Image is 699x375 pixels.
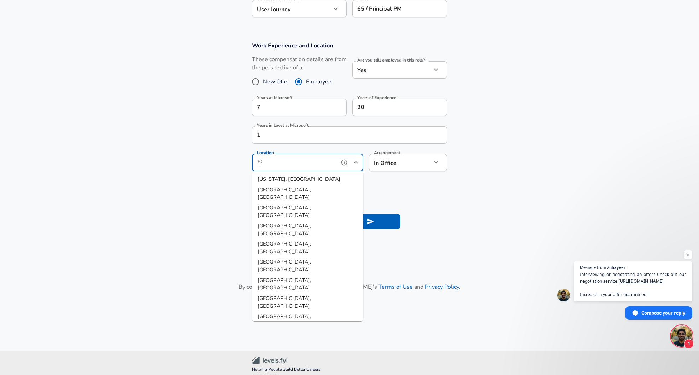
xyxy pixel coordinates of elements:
[252,56,347,72] label: These compensation details are from the perspective of a:
[258,258,311,273] span: [GEOGRAPHIC_DATA], [GEOGRAPHIC_DATA]
[357,58,425,62] label: Are you still employed in this role?
[352,99,431,116] input: 7
[258,313,311,328] span: [GEOGRAPHIC_DATA], [GEOGRAPHIC_DATA]
[263,77,289,86] span: New Offer
[258,175,340,183] span: [US_STATE], [GEOGRAPHIC_DATA]
[352,61,431,79] div: Yes
[607,265,625,269] span: Zuhayeer
[357,96,396,100] label: Years of Experience
[351,157,361,167] button: Close
[425,283,459,291] a: Privacy Policy
[258,240,311,255] span: [GEOGRAPHIC_DATA], [GEOGRAPHIC_DATA]
[257,123,309,127] label: Years in Level at Microsoft
[580,265,606,269] span: Message from
[258,222,311,237] span: [GEOGRAPHIC_DATA], [GEOGRAPHIC_DATA]
[374,151,400,155] label: Arrangement
[369,154,421,171] div: In Office
[257,151,274,155] label: Location
[257,96,293,100] label: Years at Microsoft
[356,3,444,14] input: L3
[378,283,413,291] a: Terms of Use
[641,307,685,319] span: Compose your reply
[258,277,311,292] span: [GEOGRAPHIC_DATA], [GEOGRAPHIC_DATA]
[580,271,686,298] span: Interviewing or negotiating an offer? Check out our negotiation service: Increase in your offer g...
[252,41,447,50] h3: Work Experience and Location
[671,325,692,347] div: Open chat
[306,77,331,86] span: Employee
[258,204,311,219] span: [GEOGRAPHIC_DATA], [GEOGRAPHIC_DATA]
[684,339,694,349] span: 1
[339,157,349,168] button: help
[252,99,331,116] input: 0
[252,126,431,144] input: 1
[258,295,311,310] span: [GEOGRAPHIC_DATA], [GEOGRAPHIC_DATA]
[258,186,311,201] span: [GEOGRAPHIC_DATA], [GEOGRAPHIC_DATA]
[252,356,287,364] img: Levels.fyi Community
[252,366,447,373] span: Helping People Build Better Careers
